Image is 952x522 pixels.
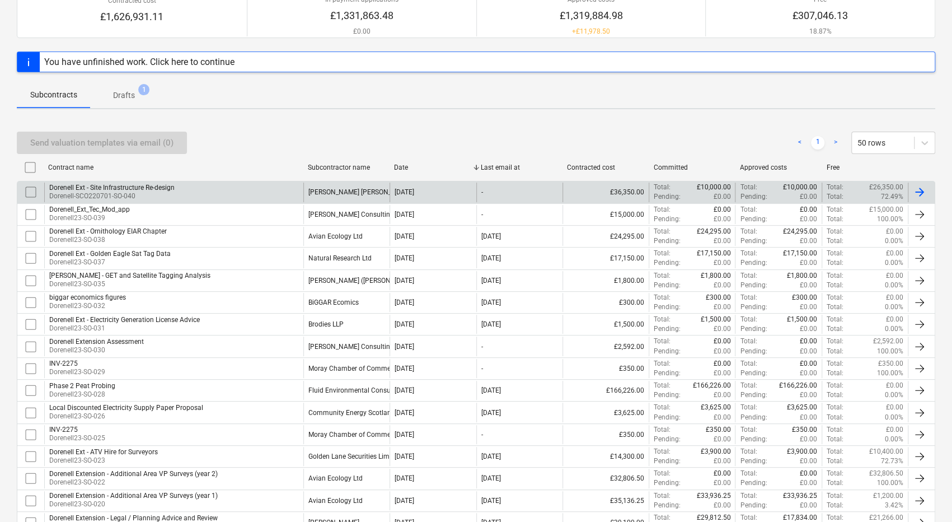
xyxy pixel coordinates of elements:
p: £0.00 [800,413,817,422]
p: £26,350.00 [869,183,903,192]
p: Pending : [740,435,767,444]
div: Dorenell Extension - Additional Area VP Surveys (year 2) [49,470,218,478]
p: Total : [827,192,843,202]
div: Subcontractor name [308,164,386,171]
p: Pending : [654,281,681,290]
p: £33,936.25 [783,491,817,501]
p: £3,625.00 [787,403,817,412]
div: [DATE] [481,386,501,394]
p: Total : [654,271,670,281]
div: [DATE] [395,431,414,439]
p: £0.00 [713,337,730,346]
p: £17,150.00 [783,249,817,258]
div: £350.00 [562,425,649,444]
div: £300.00 [562,293,649,312]
p: £0.00 [713,413,730,422]
p: £166,226.00 [692,381,730,390]
p: Pending : [654,302,681,312]
div: [DATE] [395,365,414,372]
div: Dorenell Ext - Electricity Generation License Advice [49,316,200,324]
p: Total : [827,403,843,412]
p: £0.00 [886,425,903,435]
div: [DATE] [395,386,414,394]
p: £0.00 [800,435,817,444]
p: 0.00% [885,302,903,312]
p: Dorenell23-SO-037 [49,258,171,267]
div: Free [827,164,904,171]
p: £0.00 [800,258,817,268]
p: Total : [740,315,757,324]
p: £0.00 [325,27,398,36]
div: Avian Ecology Ltd [308,474,363,482]
div: [DATE] [481,320,501,328]
div: Approved costs [740,164,818,171]
p: £0.00 [713,258,730,268]
p: £0.00 [886,293,903,302]
p: Total : [654,447,670,456]
div: - [481,431,483,439]
p: £10,400.00 [869,447,903,456]
p: £0.00 [713,390,730,400]
p: £0.00 [886,227,903,236]
p: Total : [827,435,843,444]
p: Pending : [654,501,681,510]
div: [DATE] [395,474,414,482]
p: 100.00% [877,369,903,378]
p: Total : [827,381,843,390]
p: £1,500.00 [700,315,730,324]
div: Avian Ecology Ltd [308,497,363,505]
p: £1,500.00 [787,315,817,324]
div: [DATE] [481,232,501,240]
p: £0.00 [713,501,730,510]
p: Total : [740,425,757,435]
p: £3,900.00 [700,447,730,456]
div: [DATE] [481,409,501,417]
p: Total : [827,425,843,435]
div: Natural Research Ltd [308,254,372,262]
p: Dorenell23-SO-035 [49,279,210,289]
p: £0.00 [713,236,730,246]
p: Dorenell23-SO-022 [49,478,218,487]
p: £0.00 [713,192,730,202]
p: Total : [740,205,757,215]
div: INV-2275 [49,360,105,367]
div: Dr AH Fielding (Alan Fielding) [308,277,416,285]
p: £24,295.00 [783,227,817,236]
p: Total : [654,205,670,215]
div: Fluid Environmental Consulting [308,386,404,394]
p: Total : [654,293,670,302]
p: Pending : [654,435,681,444]
p: Pending : [740,215,767,224]
div: Pell Frischmann [308,188,412,196]
div: Phase 2 Peat Probing [49,382,115,390]
div: £350.00 [562,359,649,378]
p: Total : [827,491,843,501]
p: Total : [740,271,757,281]
p: Dorenell23-SO-038 [49,235,167,245]
div: £17,150.00 [562,249,649,268]
p: Dorenell23-SO-028 [49,390,115,399]
p: Total : [740,337,757,346]
p: £0.00 [713,369,730,378]
p: Total : [740,447,757,456]
p: £300.00 [792,293,817,302]
p: Total : [740,227,757,236]
div: Contracted cost [567,164,645,171]
div: [DATE] [395,453,414,460]
p: £1,800.00 [787,271,817,281]
div: Contract name [48,164,299,171]
p: Total : [827,258,843,268]
p: Pending : [740,501,767,510]
div: Dorenell_Ext_Tec_Mod_app [49,206,130,213]
p: Total : [740,183,757,192]
div: [DATE] [395,299,414,306]
p: Total : [827,324,843,334]
p: Total : [827,369,843,378]
p: 100.00% [877,478,903,488]
div: [DATE] [481,474,501,482]
p: £0.00 [713,205,730,215]
p: Total : [827,469,843,478]
div: [DATE] [481,299,501,306]
p: 18.87% [792,27,848,36]
p: Total : [654,381,670,390]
